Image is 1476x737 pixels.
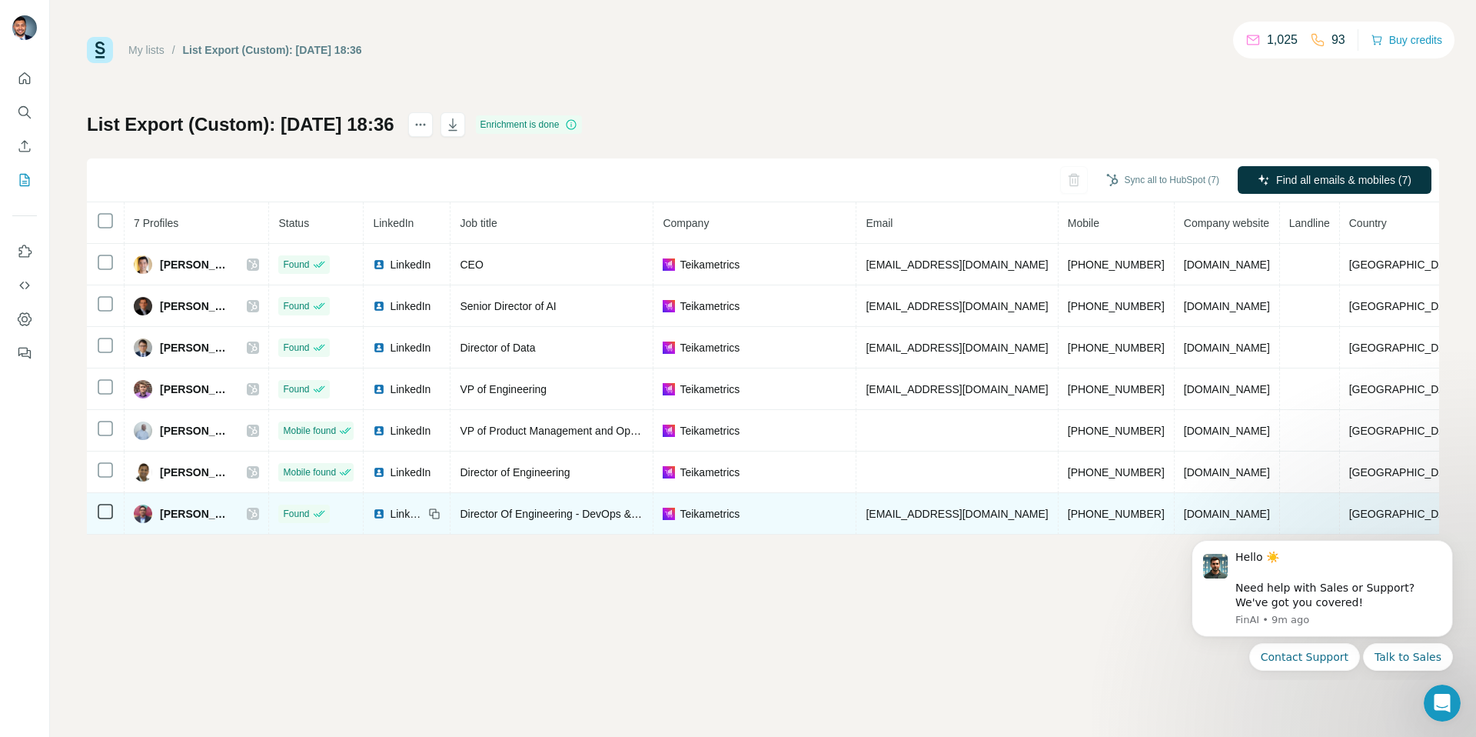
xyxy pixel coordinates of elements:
[1184,342,1270,354] span: [DOMAIN_NAME]
[1349,342,1461,354] span: [GEOGRAPHIC_DATA]
[460,383,547,395] span: VP of Engineering
[128,44,165,56] a: My lists
[373,258,385,271] img: LinkedIn logo
[283,299,309,313] span: Found
[1184,217,1269,229] span: Company website
[134,255,152,274] img: Avatar
[183,42,362,58] div: List Export (Custom): [DATE] 18:36
[866,508,1048,520] span: [EMAIL_ADDRESS][DOMAIN_NAME]
[1276,172,1411,188] span: Find all emails & mobiles (7)
[12,272,37,299] button: Use Surfe API
[663,258,675,271] img: company-logo
[160,298,231,314] span: [PERSON_NAME]
[373,342,385,354] img: LinkedIn logo
[1068,217,1099,229] span: Mobile
[12,15,37,40] img: Avatar
[390,506,424,522] span: LinkedIn
[390,382,430,397] span: LinkedIn
[12,238,37,265] button: Use Surfe on LinkedIn
[680,465,740,480] span: Teikametrics
[12,65,37,92] button: Quick start
[663,383,675,395] img: company-logo
[1424,685,1461,722] iframe: Intercom live chat
[1184,258,1270,271] span: [DOMAIN_NAME]
[866,342,1048,354] span: [EMAIL_ADDRESS][DOMAIN_NAME]
[134,422,152,440] img: Avatar
[680,257,740,272] span: Teikametrics
[160,423,231,439] span: [PERSON_NAME]
[390,257,430,272] span: LinkedIn
[866,300,1048,312] span: [EMAIL_ADDRESS][DOMAIN_NAME]
[373,217,414,229] span: LinkedIn
[134,463,152,482] img: Avatar
[134,380,152,399] img: Avatar
[408,112,433,137] button: actions
[283,507,309,521] span: Found
[1238,166,1431,194] button: Find all emails & mobiles (7)
[1184,300,1270,312] span: [DOMAIN_NAME]
[866,217,893,229] span: Email
[373,383,385,395] img: LinkedIn logo
[1168,526,1476,680] iframe: Intercom notifications message
[373,300,385,312] img: LinkedIn logo
[1349,508,1461,520] span: [GEOGRAPHIC_DATA]
[283,341,309,355] span: Found
[1331,31,1345,49] p: 93
[134,217,178,229] span: 7 Profiles
[866,258,1048,271] span: [EMAIL_ADDRESS][DOMAIN_NAME]
[1068,258,1165,271] span: [PHONE_NUMBER]
[1068,425,1165,437] span: [PHONE_NUMBER]
[283,465,336,479] span: Mobile found
[12,305,37,333] button: Dashboard
[390,423,430,439] span: LinkedIn
[680,506,740,522] span: Teikametrics
[87,37,113,63] img: Surfe Logo
[1095,168,1230,192] button: Sync all to HubSpot (7)
[460,300,556,312] span: Senior Director of AI
[1068,383,1165,395] span: [PHONE_NUMBER]
[1068,466,1165,479] span: [PHONE_NUMBER]
[134,297,152,315] img: Avatar
[1289,217,1330,229] span: Landline
[663,300,675,312] img: company-logo
[160,506,231,522] span: [PERSON_NAME]
[87,112,394,137] h1: List Export (Custom): [DATE] 18:36
[1349,217,1387,229] span: Country
[373,508,385,520] img: LinkedIn logo
[866,383,1048,395] span: [EMAIL_ADDRESS][DOMAIN_NAME]
[160,257,231,272] span: [PERSON_NAME]
[1184,466,1270,479] span: [DOMAIN_NAME]
[1349,258,1461,271] span: [GEOGRAPHIC_DATA]
[1184,383,1270,395] span: [DOMAIN_NAME]
[160,382,231,397] span: [PERSON_NAME]
[476,115,583,134] div: Enrichment is done
[680,298,740,314] span: Teikametrics
[390,298,430,314] span: LinkedIn
[680,423,740,439] span: Teikametrics
[680,382,740,397] span: Teikametrics
[460,342,535,354] span: Director of Data
[12,339,37,367] button: Feedback
[1068,342,1165,354] span: [PHONE_NUMBER]
[1349,425,1461,437] span: [GEOGRAPHIC_DATA]
[172,42,175,58] li: /
[1068,508,1165,520] span: [PHONE_NUMBER]
[1184,508,1270,520] span: [DOMAIN_NAME]
[283,382,309,396] span: Found
[160,340,231,355] span: [PERSON_NAME]
[460,217,497,229] span: Job title
[1267,31,1298,49] p: 1,025
[460,425,668,437] span: VP of Product Management and Operations
[1349,300,1461,312] span: [GEOGRAPHIC_DATA]
[283,424,336,438] span: Mobile found
[663,217,709,229] span: Company
[460,466,570,479] span: Director of Engineering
